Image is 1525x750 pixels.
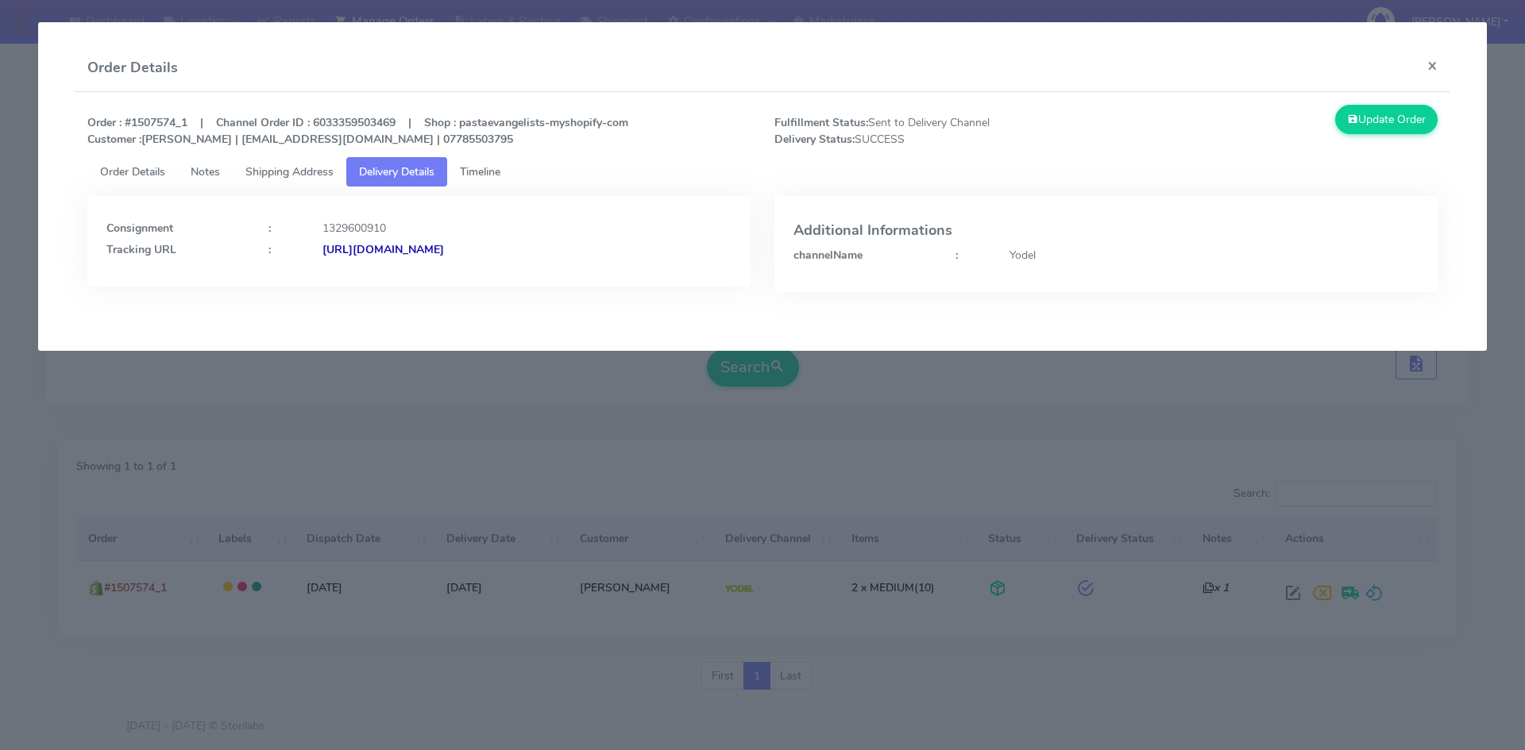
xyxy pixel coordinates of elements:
[460,164,500,179] span: Timeline
[956,248,958,263] strong: :
[106,221,173,236] strong: Consignment
[87,132,141,147] strong: Customer :
[1335,105,1438,134] button: Update Order
[245,164,334,179] span: Shipping Address
[87,115,628,147] strong: Order : #1507574_1 | Channel Order ID : 6033359503469 | Shop : pastaevangelists-myshopify-com [PE...
[106,242,176,257] strong: Tracking URL
[191,164,220,179] span: Notes
[774,132,855,147] strong: Delivery Status:
[762,114,1106,148] span: Sent to Delivery Channel SUCCESS
[87,57,178,79] h4: Order Details
[322,242,444,257] strong: [URL][DOMAIN_NAME]
[268,221,271,236] strong: :
[774,115,868,130] strong: Fulfillment Status:
[793,248,863,263] strong: channelName
[998,247,1430,263] div: Yodel
[359,164,434,179] span: Delivery Details
[311,220,743,237] div: 1329600910
[268,242,271,257] strong: :
[793,223,1419,239] h4: Additional Informations
[100,164,165,179] span: Order Details
[87,157,1438,187] ul: Tabs
[1415,44,1450,87] button: Close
